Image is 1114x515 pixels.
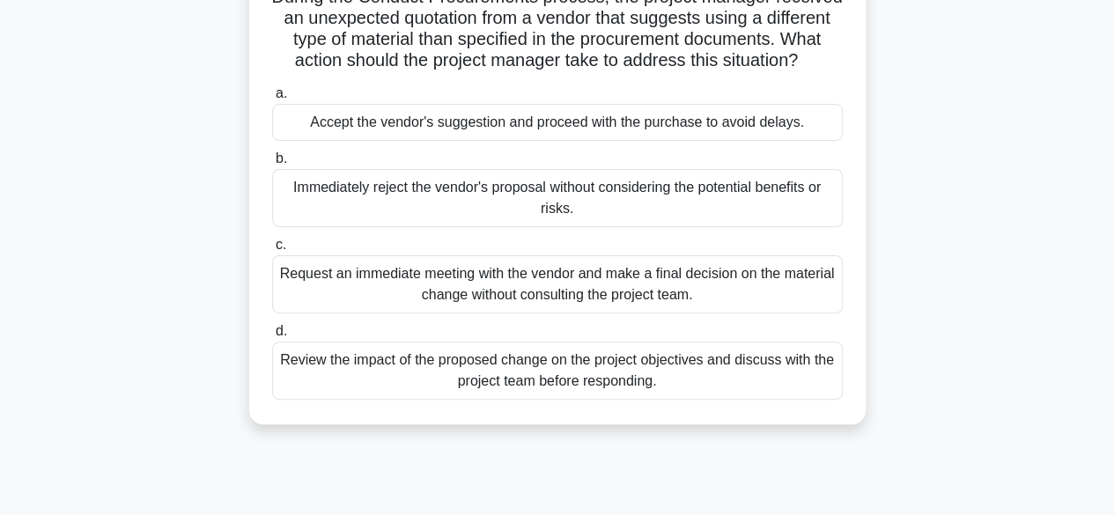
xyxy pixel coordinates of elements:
div: Request an immediate meeting with the vendor and make a final decision on the material change wit... [272,255,843,313]
div: Review the impact of the proposed change on the project objectives and discuss with the project t... [272,342,843,400]
span: a. [276,85,287,100]
div: Immediately reject the vendor's proposal without considering the potential benefits or risks. [272,169,843,227]
span: b. [276,151,287,166]
div: Accept the vendor's suggestion and proceed with the purchase to avoid delays. [272,104,843,141]
span: d. [276,323,287,338]
span: c. [276,237,286,252]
